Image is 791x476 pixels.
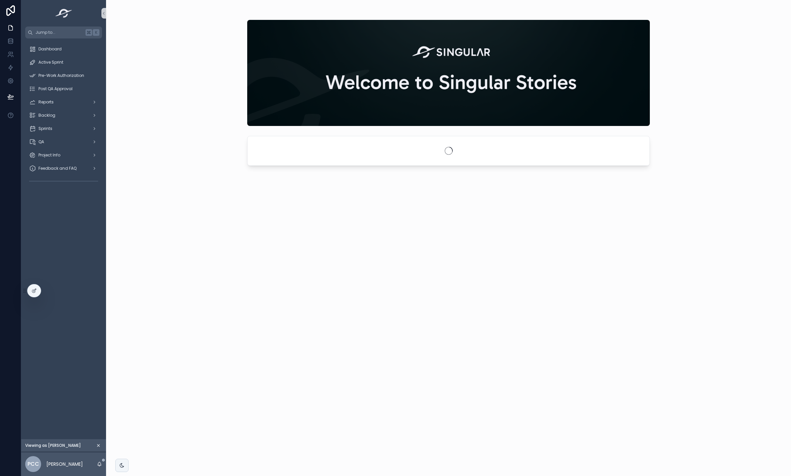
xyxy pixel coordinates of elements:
a: Sprints [25,123,102,135]
span: Sprints [38,126,52,131]
span: Reports [38,99,54,105]
span: Viewing as [PERSON_NAME] [25,443,81,448]
span: Feedback and FAQ [38,166,77,171]
a: Active Sprint [25,56,102,68]
span: Post QA Approval [38,86,73,91]
span: K [93,30,99,35]
button: Jump to...K [25,27,102,38]
a: Reports [25,96,102,108]
a: Dashboard [25,43,102,55]
span: Project Info [38,152,60,158]
span: QA [38,139,44,145]
div: scrollable content [21,38,106,195]
span: Pre-Work Authorization [38,73,84,78]
span: Dashboard [38,46,62,52]
a: Backlog [25,109,102,121]
a: Post QA Approval [25,83,102,95]
a: Feedback and FAQ [25,162,102,174]
a: QA [25,136,102,148]
a: Project Info [25,149,102,161]
span: PCC [28,460,39,468]
img: App logo [53,8,74,19]
a: Pre-Work Authorization [25,70,102,82]
span: Backlog [38,113,55,118]
p: [PERSON_NAME] [46,461,83,467]
span: Active Sprint [38,60,63,65]
span: Jump to... [35,30,83,35]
